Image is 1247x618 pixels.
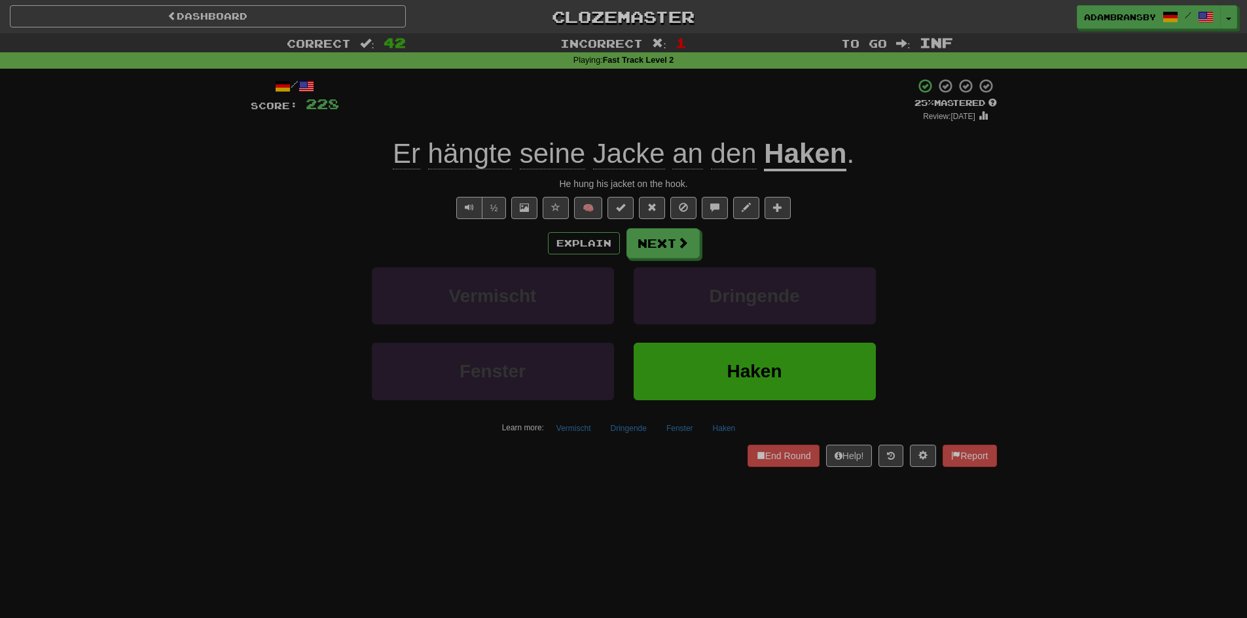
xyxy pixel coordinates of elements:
[287,37,351,50] span: Correct
[727,361,782,381] span: Haken
[765,197,791,219] button: Add to collection (alt+a)
[574,197,602,219] button: 🧠
[923,112,975,121] small: Review: [DATE]
[706,419,743,438] button: Haken
[1077,5,1221,29] a: adambransby /
[914,97,934,108] span: 25 %
[306,95,339,112] span: 228
[251,100,298,111] span: Score:
[1084,11,1156,23] span: adambransby
[251,177,997,190] div: He hung his jacket on the hook.
[672,138,703,169] span: an
[384,35,406,50] span: 42
[670,197,696,219] button: Ignore sentence (alt+i)
[634,267,876,324] button: Dringende
[676,35,687,50] span: 1
[652,38,666,49] span: :
[520,138,585,169] span: seine
[702,197,728,219] button: Discuss sentence (alt+u)
[482,197,507,219] button: ½
[709,286,799,306] span: Dringende
[846,138,854,169] span: .
[1185,10,1191,20] span: /
[943,445,996,467] button: Report
[914,97,997,109] div: Mastered
[360,38,374,49] span: :
[604,419,654,438] button: Dringende
[560,37,643,50] span: Incorrect
[826,445,873,467] button: Help!
[764,138,846,171] u: Haken
[454,197,507,219] div: Text-to-speech controls
[456,197,482,219] button: Play sentence audio (ctl+space)
[626,228,700,258] button: Next
[711,138,757,169] span: den
[593,138,665,169] span: Jacke
[733,197,759,219] button: Edit sentence (alt+d)
[607,197,634,219] button: Set this sentence to 100% Mastered (alt+m)
[449,286,537,306] span: Vermischt
[748,445,820,467] button: End Round
[428,138,512,169] span: hängte
[920,35,953,50] span: Inf
[634,343,876,400] button: Haken
[878,445,903,467] button: Round history (alt+y)
[511,197,537,219] button: Show image (alt+x)
[372,343,614,400] button: Fenster
[393,138,420,169] span: Er
[603,56,674,65] strong: Fast Track Level 2
[548,232,620,254] button: Explain
[659,419,700,438] button: Fenster
[425,5,822,28] a: Clozemaster
[502,423,544,432] small: Learn more:
[896,38,911,49] span: :
[639,197,665,219] button: Reset to 0% Mastered (alt+r)
[10,5,406,27] a: Dashboard
[549,419,598,438] button: Vermischt
[372,267,614,324] button: Vermischt
[841,37,887,50] span: To go
[460,361,526,381] span: Fenster
[251,78,339,94] div: /
[543,197,569,219] button: Favorite sentence (alt+f)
